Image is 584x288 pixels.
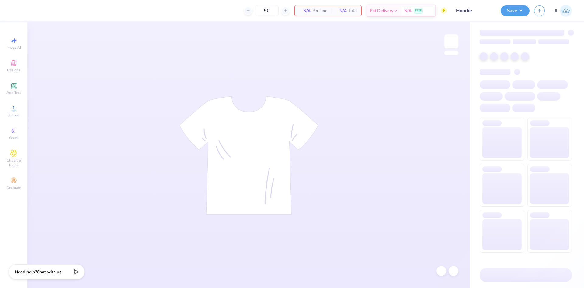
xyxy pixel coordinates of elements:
a: JL [554,5,572,17]
span: Image AI [7,45,21,50]
span: Add Text [6,90,21,95]
span: Designs [7,68,20,73]
span: Decorate [6,185,21,190]
span: N/A [335,8,347,14]
span: N/A [404,8,412,14]
span: Clipart & logos [3,158,24,168]
button: Save [501,5,530,16]
span: Per Item [312,8,327,14]
img: tee-skeleton.svg [179,96,318,215]
span: Chat with us. [37,269,62,275]
span: N/A [298,8,311,14]
span: Upload [8,113,20,118]
strong: Need help? [15,269,37,275]
input: – – [255,5,279,16]
img: Jairo Laqui [560,5,572,17]
span: JL [554,7,558,14]
input: Untitled Design [451,5,496,17]
span: Total [349,8,358,14]
span: Greek [9,135,19,140]
span: Est. Delivery [370,8,393,14]
span: FREE [415,9,422,13]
